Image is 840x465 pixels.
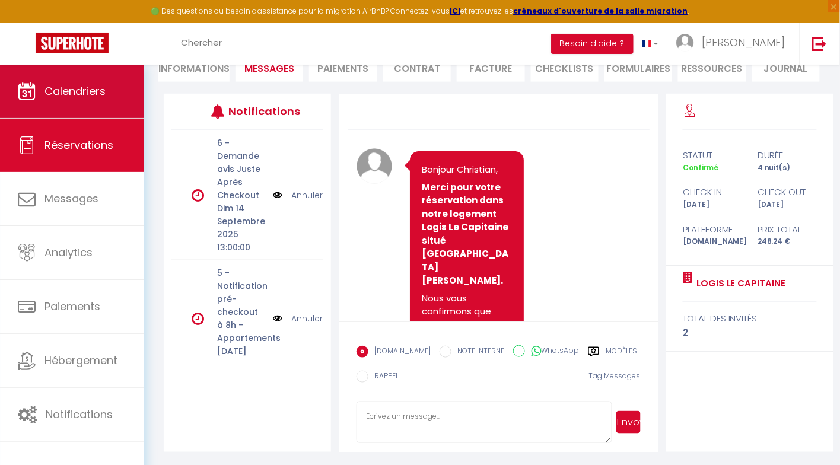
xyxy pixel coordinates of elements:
[217,202,265,254] p: Dim 14 Septembre 2025 13:00:00
[9,5,45,40] button: Ouvrir le widget de chat LiveChat
[309,53,377,82] li: Paiements
[172,23,231,65] a: Chercher
[752,53,820,82] li: Journal
[44,299,100,314] span: Paiements
[217,136,265,202] p: 6 - Demande avis Juste Après Checkout
[44,245,93,260] span: Analytics
[368,346,431,359] label: [DOMAIN_NAME]
[683,326,817,340] div: 2
[450,6,461,16] a: ICI
[750,148,825,163] div: durée
[675,185,750,199] div: check in
[551,34,634,54] button: Besoin d'aide ?
[604,53,672,82] li: FORMULAIRES
[451,346,504,359] label: NOTE INTERNE
[676,34,694,52] img: ...
[514,6,688,16] a: créneaux d'ouverture de la salle migration
[750,236,825,247] div: 248.24 €
[44,353,117,368] span: Hébergement
[667,23,800,65] a: ... [PERSON_NAME]
[422,163,498,176] span: Bonjour Christian,
[422,181,510,287] strong: Merci pour votre réservation dans notre logement Logis Le Capitaine situé [GEOGRAPHIC_DATA] [PERS...
[244,62,294,75] span: Messages
[702,35,785,50] span: [PERSON_NAME]
[291,189,323,202] a: Annuler
[750,199,825,211] div: [DATE]
[44,138,113,152] span: Réservations
[750,185,825,199] div: check out
[675,199,750,211] div: [DATE]
[675,148,750,163] div: statut
[683,163,718,173] span: Confirmé
[368,371,399,384] label: RAPPEL
[36,33,109,53] img: Super Booking
[158,53,230,82] li: Informations
[44,84,106,98] span: Calendriers
[383,53,451,82] li: Contrat
[750,163,825,174] div: 4 nuit(s)
[46,407,113,422] span: Notifications
[181,36,222,49] span: Chercher
[217,345,265,371] p: [DATE] 04:00:00
[291,312,323,325] a: Annuler
[525,345,579,358] label: WhatsApp
[44,191,98,206] span: Messages
[812,36,827,51] img: logout
[228,98,292,125] h3: Notifications
[750,222,825,237] div: Prix total
[675,222,750,237] div: Plateforme
[217,266,265,345] p: 5 - Notification pré-checkout à 8h - Appartements
[606,346,637,361] label: Modèles
[692,276,786,291] a: Logis Le Capitaine
[678,53,746,82] li: Ressources
[616,411,641,434] button: Envoyer
[531,53,599,82] li: CHECKLISTS
[357,148,392,184] img: avatar.png
[457,53,524,82] li: Facture
[589,371,641,381] span: Tag Messages
[675,236,750,247] div: [DOMAIN_NAME]
[273,312,282,325] img: NO IMAGE
[683,311,817,326] div: total des invités
[273,189,282,202] img: NO IMAGE
[422,292,511,345] p: Nous vous confirmons que votre arrivée aura lieu le :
